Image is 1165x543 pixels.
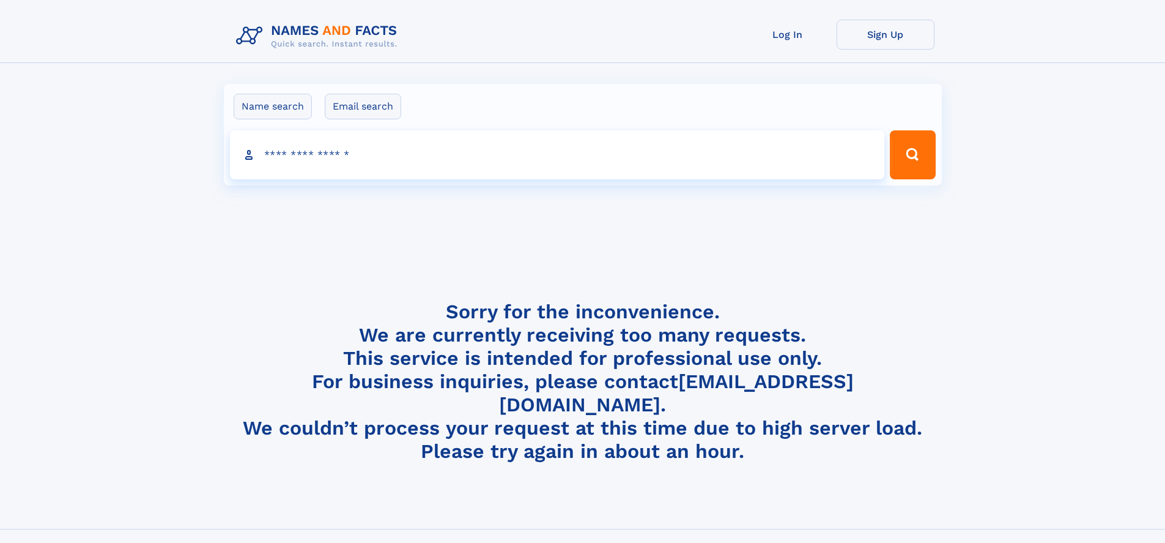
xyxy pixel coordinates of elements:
[231,300,934,463] h4: Sorry for the inconvenience. We are currently receiving too many requests. This service is intend...
[890,130,935,179] button: Search Button
[739,20,837,50] a: Log In
[231,20,407,53] img: Logo Names and Facts
[234,94,312,119] label: Name search
[325,94,401,119] label: Email search
[837,20,934,50] a: Sign Up
[499,370,854,416] a: [EMAIL_ADDRESS][DOMAIN_NAME]
[230,130,885,179] input: search input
